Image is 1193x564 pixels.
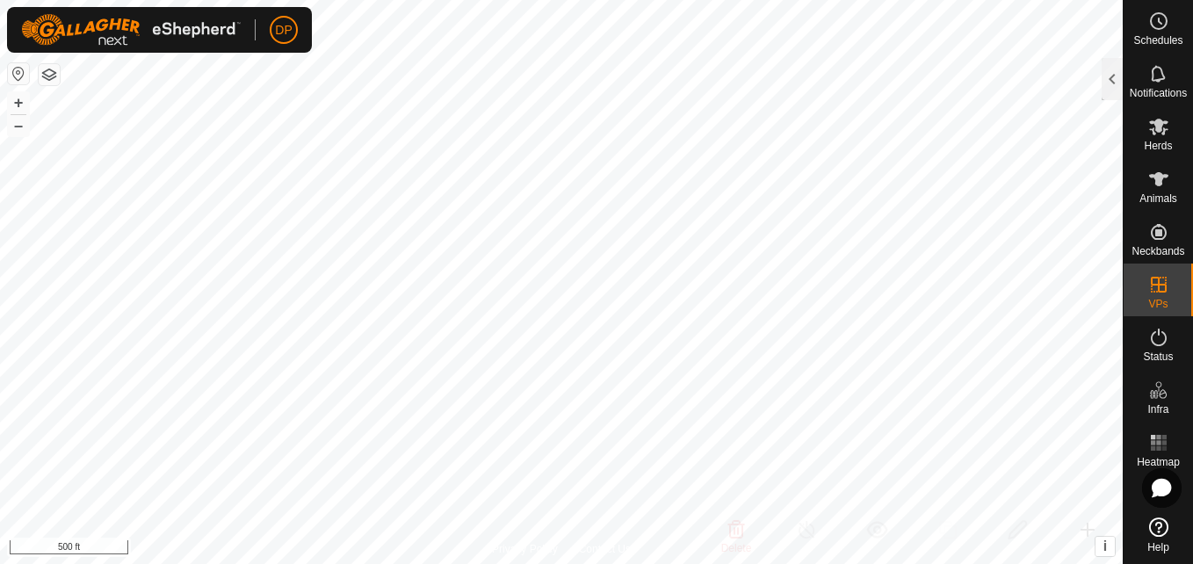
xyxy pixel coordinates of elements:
span: DP [275,21,292,40]
span: VPs [1148,299,1168,309]
a: Help [1124,510,1193,560]
a: Privacy Policy [492,541,558,557]
span: Heatmap [1137,457,1180,467]
button: – [8,115,29,136]
span: Neckbands [1132,246,1184,257]
span: Schedules [1133,35,1182,46]
span: Help [1147,542,1169,553]
span: Infra [1147,404,1168,415]
a: Contact Us [579,541,631,557]
span: Herds [1144,141,1172,151]
span: Status [1143,351,1173,362]
span: Notifications [1130,88,1187,98]
button: Map Layers [39,64,60,85]
button: Reset Map [8,63,29,84]
button: i [1095,537,1115,556]
img: Gallagher Logo [21,14,241,46]
span: i [1103,539,1107,553]
span: Animals [1139,193,1177,204]
button: + [8,92,29,113]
